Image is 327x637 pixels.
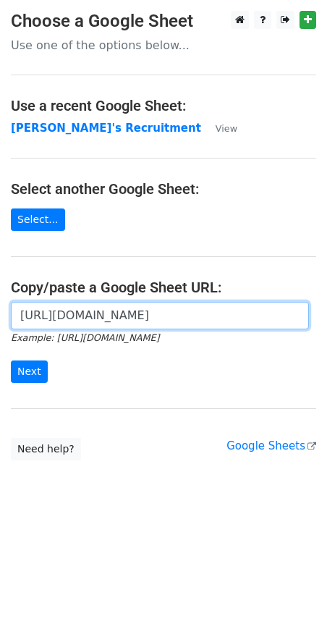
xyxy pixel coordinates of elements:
[11,208,65,231] a: Select...
[11,302,309,329] input: Paste your Google Sheet URL here
[11,97,316,114] h4: Use a recent Google Sheet:
[11,180,316,198] h4: Select another Google Sheet:
[201,122,237,135] a: View
[11,438,81,460] a: Need help?
[11,332,159,343] small: Example: [URL][DOMAIN_NAME]
[11,360,48,383] input: Next
[226,439,316,452] a: Google Sheets
[216,123,237,134] small: View
[11,11,316,32] h3: Choose a Google Sheet
[11,279,316,296] h4: Copy/paste a Google Sheet URL:
[11,38,316,53] p: Use one of the options below...
[255,568,327,637] iframe: Chat Widget
[11,122,201,135] a: [PERSON_NAME]'s Recruitment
